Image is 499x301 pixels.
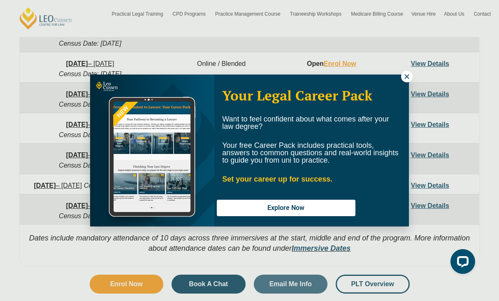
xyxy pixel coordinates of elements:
[217,200,355,216] button: Explore Now
[90,75,214,226] img: Woman in yellow blouse holding folders looking to the right and smiling
[401,71,413,82] button: Close
[222,141,398,164] span: Your free Career Pack includes practical tools, answers to common questions and real-world insigh...
[222,86,372,104] span: Your Legal Career Pack
[222,175,332,183] strong: Set your career up for success.
[444,246,478,280] iframe: LiveChat chat widget
[222,115,389,131] span: Want to feel confident about what comes after your law degree?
